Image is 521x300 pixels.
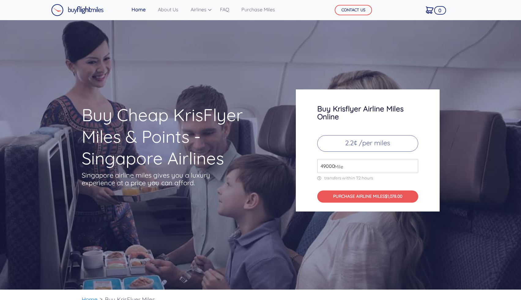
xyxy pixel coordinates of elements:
a: About Us [155,3,181,16]
img: Cart [426,6,434,14]
p: transfers within 72 hours [317,175,418,181]
button: PURCHASE AIRLINE MILES$1,078.00 [317,190,418,203]
span: $1,078.00 [385,193,402,199]
img: Buy Flight Miles Logo [51,4,104,16]
a: 0 [423,3,436,16]
p: Singapore airline miles gives you a luxury experience at a price you can afford. [82,172,219,187]
span: Mile [331,163,343,170]
a: FAQ [218,3,232,16]
span: 0 [434,6,446,15]
h3: Buy Krisflyer Airline Miles Online [317,105,418,121]
a: Home [129,3,148,16]
p: 2.2¢ /per miles [317,135,418,152]
h1: Buy Cheap KrisFlyer Miles & Points - Singapore Airlines [82,104,272,169]
a: Airlines [188,3,210,16]
a: Purchase Miles [239,3,277,16]
button: CONTACT US [335,5,372,15]
a: Buy Flight Miles Logo [51,2,104,18]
